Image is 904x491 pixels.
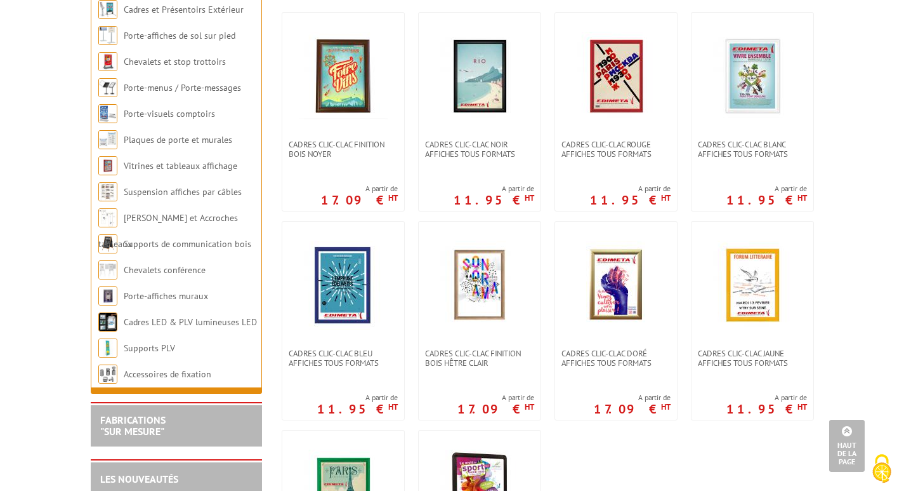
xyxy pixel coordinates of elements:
[594,393,671,403] span: A partir de
[586,241,645,330] img: Cadres clic-clac doré affiches tous formats
[98,52,117,71] img: Chevalets et stop trottoirs
[797,401,807,412] sup: HT
[829,420,865,472] a: Haut de la page
[572,32,660,121] img: Cadres clic-clac rouge affiches tous formats
[594,405,671,413] p: 17.09 €
[124,160,237,172] a: Vitrines et tableaux affichage
[317,393,398,403] span: A partir de
[98,156,117,175] img: Vitrines et tableaux affichage
[726,405,807,413] p: 11.95 €
[726,184,807,194] span: A partir de
[282,140,404,159] a: CADRES CLIC-CLAC FINITION BOIS NOYER
[525,401,534,412] sup: HT
[388,401,398,412] sup: HT
[866,453,898,485] img: Cookies (fenêtre modale)
[590,196,671,204] p: 11.95 €
[708,32,797,121] img: Cadres clic-clac blanc affiches tous formats
[525,192,534,203] sup: HT
[419,349,540,368] a: Cadres clic-clac finition Bois Hêtre clair
[98,365,117,384] img: Accessoires de fixation
[98,78,117,97] img: Porte-menus / Porte-messages
[698,349,807,368] span: Cadres clic-clac jaune affiches tous formats
[124,342,175,354] a: Supports PLV
[124,82,241,93] a: Porte-menus / Porte-messages
[98,26,117,45] img: Porte-affiches de sol sur pied
[691,140,813,159] a: Cadres clic-clac blanc affiches tous formats
[124,316,257,328] a: Cadres LED & PLV lumineuses LED
[555,349,677,368] a: Cadres clic-clac doré affiches tous formats
[299,241,388,330] img: Cadres clic-clac bleu affiches tous formats
[454,184,534,194] span: A partir de
[124,30,235,41] a: Porte-affiches de sol sur pied
[457,405,534,413] p: 17.09 €
[289,349,398,368] span: Cadres clic-clac bleu affiches tous formats
[98,339,117,358] img: Supports PLV
[419,140,540,159] a: Cadres clic-clac noir affiches tous formats
[98,182,117,201] img: Suspension affiches par câbles
[98,260,117,279] img: Chevalets conférence
[98,208,117,227] img: Cimaises et Accroches tableaux
[317,405,398,413] p: 11.95 €
[698,140,807,159] span: Cadres clic-clac blanc affiches tous formats
[124,134,232,145] a: Plaques de porte et murales
[124,264,206,276] a: Chevalets conférence
[321,184,398,194] span: A partir de
[321,196,398,204] p: 17.09 €
[590,184,671,194] span: A partir de
[661,401,671,412] sup: HT
[124,290,208,302] a: Porte-affiches muraux
[726,393,807,403] span: A partir de
[435,32,524,121] img: Cadres clic-clac noir affiches tous formats
[454,196,534,204] p: 11.95 €
[457,393,534,403] span: A partir de
[98,104,117,123] img: Porte-visuels comptoirs
[661,192,671,203] sup: HT
[797,192,807,203] sup: HT
[98,286,117,306] img: Porte-affiches muraux
[124,4,244,15] a: Cadres et Présentoirs Extérieur
[282,349,404,368] a: Cadres clic-clac bleu affiches tous formats
[98,313,117,332] img: Cadres LED & PLV lumineuses LED
[98,130,117,149] img: Plaques de porte et murales
[726,196,807,204] p: 11.95 €
[561,140,671,159] span: Cadres clic-clac rouge affiches tous formats
[425,140,534,159] span: Cadres clic-clac noir affiches tous formats
[124,186,242,198] a: Suspension affiches par câbles
[98,212,238,250] a: [PERSON_NAME] et Accroches tableaux
[425,349,534,368] span: Cadres clic-clac finition Bois Hêtre clair
[100,473,178,485] a: LES NOUVEAUTÉS
[299,32,388,121] img: CADRES CLIC-CLAC FINITION BOIS NOYER
[561,349,671,368] span: Cadres clic-clac doré affiches tous formats
[124,108,215,119] a: Porte-visuels comptoirs
[708,241,797,330] img: Cadres clic-clac jaune affiches tous formats
[124,56,226,67] a: Chevalets et stop trottoirs
[691,349,813,368] a: Cadres clic-clac jaune affiches tous formats
[289,140,398,159] span: CADRES CLIC-CLAC FINITION BOIS NOYER
[435,241,524,330] img: Cadres clic-clac finition Bois Hêtre clair
[860,448,904,491] button: Cookies (fenêtre modale)
[124,238,251,250] a: Supports de communication bois
[124,368,211,380] a: Accessoires de fixation
[555,140,677,159] a: Cadres clic-clac rouge affiches tous formats
[388,192,398,203] sup: HT
[100,414,166,438] a: FABRICATIONS"Sur Mesure"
